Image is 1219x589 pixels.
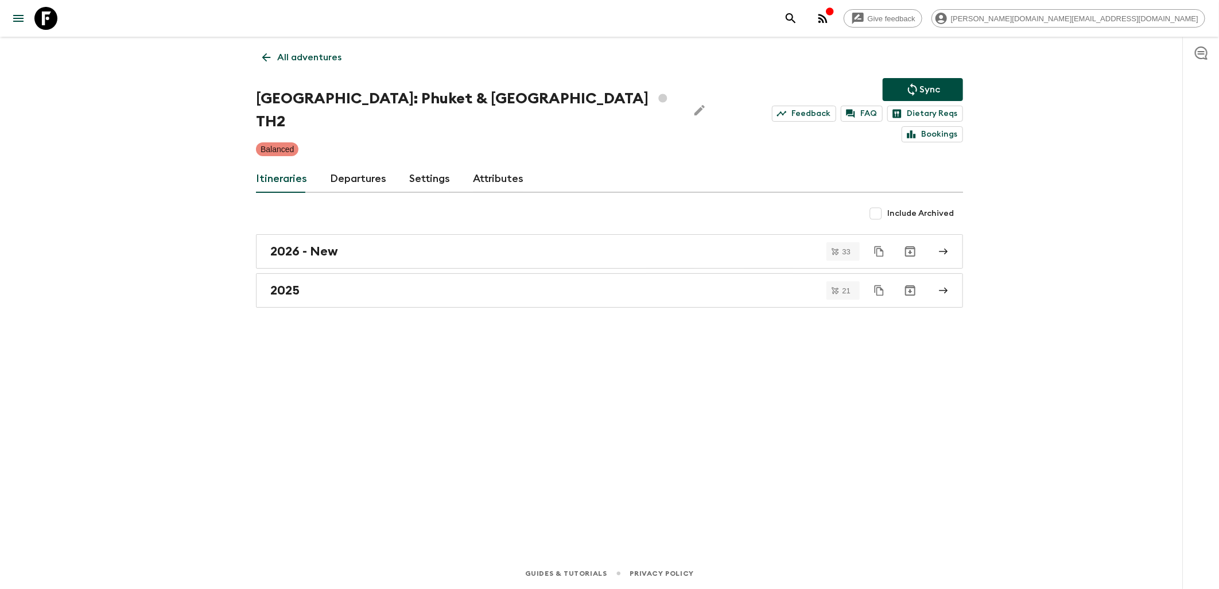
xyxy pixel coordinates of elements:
[256,165,307,193] a: Itineraries
[869,241,890,262] button: Duplicate
[945,14,1205,23] span: [PERSON_NAME][DOMAIN_NAME][EMAIL_ADDRESS][DOMAIN_NAME]
[256,234,963,269] a: 2026 - New
[270,283,300,298] h2: 2025
[256,87,679,133] h1: [GEOGRAPHIC_DATA]: Phuket & [GEOGRAPHIC_DATA] TH2
[473,165,523,193] a: Attributes
[270,244,338,259] h2: 2026 - New
[841,106,883,122] a: FAQ
[409,165,450,193] a: Settings
[525,567,607,580] a: Guides & Tutorials
[887,208,954,219] span: Include Archived
[883,78,963,101] button: Sync adventure departures to the booking engine
[256,273,963,308] a: 2025
[630,567,694,580] a: Privacy Policy
[330,165,386,193] a: Departures
[836,248,857,255] span: 33
[844,9,922,28] a: Give feedback
[256,46,348,69] a: All adventures
[869,280,890,301] button: Duplicate
[931,9,1205,28] div: [PERSON_NAME][DOMAIN_NAME][EMAIL_ADDRESS][DOMAIN_NAME]
[688,87,711,133] button: Edit Adventure Title
[919,83,940,96] p: Sync
[887,106,963,122] a: Dietary Reqs
[261,144,294,155] p: Balanced
[277,51,341,64] p: All adventures
[772,106,836,122] a: Feedback
[899,279,922,302] button: Archive
[861,14,922,23] span: Give feedback
[7,7,30,30] button: menu
[902,126,963,142] a: Bookings
[836,287,857,294] span: 21
[779,7,802,30] button: search adventures
[899,240,922,263] button: Archive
